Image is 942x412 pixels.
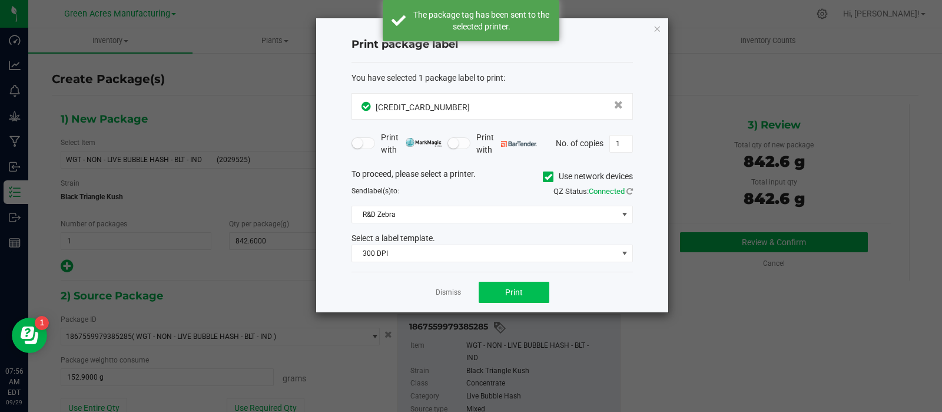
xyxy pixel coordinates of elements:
[361,100,373,113] span: In Sync
[351,187,399,195] span: Send to:
[479,282,549,303] button: Print
[589,187,625,196] span: Connected
[351,72,633,84] div: :
[12,318,47,353] iframe: Resource center
[501,141,537,147] img: bartender.png
[352,206,618,223] span: R&D Zebra
[352,245,618,262] span: 300 DPI
[543,170,633,183] label: Use network devices
[381,131,442,156] span: Print with
[476,131,537,156] span: Print with
[35,316,49,330] iframe: Resource center unread badge
[406,138,442,147] img: mark_magic_cybra.png
[376,103,470,112] span: [CREDIT_CARD_NUMBER]
[553,187,633,196] span: QZ Status:
[343,232,642,245] div: Select a label template.
[436,288,461,298] a: Dismiss
[556,138,603,147] span: No. of copies
[412,9,550,32] div: The package tag has been sent to the selected printer.
[505,288,523,297] span: Print
[367,187,391,195] span: label(s)
[343,168,642,186] div: To proceed, please select a printer.
[351,37,633,52] h4: Print package label
[351,73,503,83] span: You have selected 1 package label to print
